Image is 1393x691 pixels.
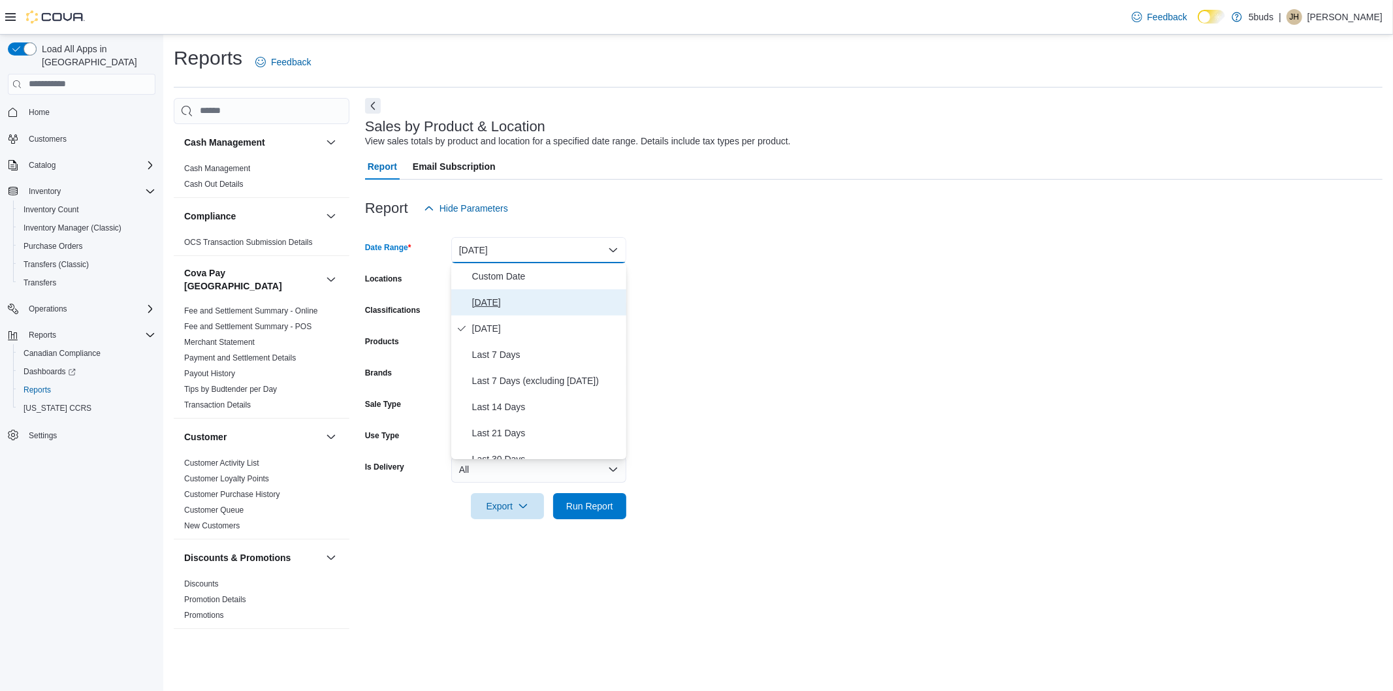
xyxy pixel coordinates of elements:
[18,238,155,254] span: Purchase Orders
[440,202,508,215] span: Hide Parameters
[18,364,155,379] span: Dashboards
[472,399,621,415] span: Last 14 Days
[3,156,161,174] button: Catalog
[184,610,224,620] span: Promotions
[184,641,321,654] button: Finance
[13,381,161,399] button: Reports
[1290,9,1300,25] span: JH
[18,220,155,236] span: Inventory Manager (Classic)
[419,195,513,221] button: Hide Parameters
[24,184,66,199] button: Inventory
[18,238,88,254] a: Purchase Orders
[174,45,242,71] h1: Reports
[24,385,51,395] span: Reports
[18,202,155,217] span: Inventory Count
[184,353,296,363] span: Payment and Settlement Details
[184,551,291,564] h3: Discounts & Promotions
[365,368,392,378] label: Brands
[184,179,244,189] span: Cash Out Details
[184,641,219,654] h3: Finance
[472,425,621,441] span: Last 21 Days
[184,521,240,530] a: New Customers
[18,202,84,217] a: Inventory Count
[184,266,321,293] button: Cova Pay [GEOGRAPHIC_DATA]
[29,304,67,314] span: Operations
[184,489,280,500] span: Customer Purchase History
[365,242,411,253] label: Date Range
[29,186,61,197] span: Inventory
[184,369,235,378] a: Payout History
[13,237,161,255] button: Purchase Orders
[184,400,251,410] span: Transaction Details
[24,426,155,443] span: Settings
[1249,9,1273,25] p: 5buds
[184,384,277,394] span: Tips by Budtender per Day
[184,458,259,468] span: Customer Activity List
[24,157,155,173] span: Catalog
[18,275,61,291] a: Transfers
[24,327,155,343] span: Reports
[13,344,161,362] button: Canadian Compliance
[184,521,240,531] span: New Customers
[26,10,85,24] img: Cova
[1127,4,1193,30] a: Feedback
[451,457,626,483] button: All
[184,180,244,189] a: Cash Out Details
[472,295,621,310] span: [DATE]
[184,595,246,604] a: Promotion Details
[18,345,106,361] a: Canadian Compliance
[184,579,219,588] a: Discounts
[365,98,381,114] button: Next
[24,327,61,343] button: Reports
[3,182,161,201] button: Inventory
[365,430,399,441] label: Use Type
[323,208,339,224] button: Compliance
[24,428,62,443] a: Settings
[24,278,56,288] span: Transfers
[451,237,626,263] button: [DATE]
[3,103,161,121] button: Home
[18,382,155,398] span: Reports
[24,223,121,233] span: Inventory Manager (Classic)
[184,579,219,589] span: Discounts
[24,241,83,251] span: Purchase Orders
[184,474,269,483] a: Customer Loyalty Points
[8,97,155,479] nav: Complex example
[3,129,161,148] button: Customers
[184,136,265,149] h3: Cash Management
[184,210,236,223] h3: Compliance
[184,430,321,443] button: Customer
[184,474,269,484] span: Customer Loyalty Points
[184,210,321,223] button: Compliance
[18,275,155,291] span: Transfers
[451,263,626,459] div: Select listbox
[24,131,72,147] a: Customers
[184,321,312,332] span: Fee and Settlement Summary - POS
[24,157,61,173] button: Catalog
[29,330,56,340] span: Reports
[13,274,161,292] button: Transfers
[184,306,318,315] a: Fee and Settlement Summary - Online
[24,204,79,215] span: Inventory Count
[24,259,89,270] span: Transfers (Classic)
[37,42,155,69] span: Load All Apps in [GEOGRAPHIC_DATA]
[29,430,57,441] span: Settings
[184,368,235,379] span: Payout History
[184,136,321,149] button: Cash Management
[184,506,244,515] a: Customer Queue
[24,301,72,317] button: Operations
[365,462,404,472] label: Is Delivery
[1147,10,1187,24] span: Feedback
[24,104,155,120] span: Home
[368,153,397,180] span: Report
[184,337,255,347] span: Merchant Statement
[29,134,67,144] span: Customers
[24,403,91,413] span: [US_STATE] CCRS
[365,305,421,315] label: Classifications
[472,347,621,362] span: Last 7 Days
[29,107,50,118] span: Home
[24,366,76,377] span: Dashboards
[13,219,161,237] button: Inventory Manager (Classic)
[18,400,155,416] span: Washington CCRS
